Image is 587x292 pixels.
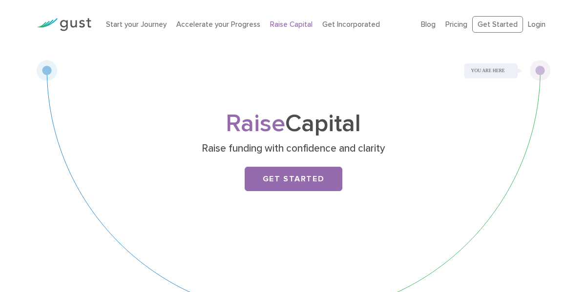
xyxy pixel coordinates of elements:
h1: Capital [101,113,486,135]
a: Accelerate your Progress [176,20,260,29]
a: Get Started [472,16,523,33]
a: Start your Journey [106,20,167,29]
a: Raise Capital [270,20,313,29]
span: Raise [226,109,285,138]
a: Blog [421,20,436,29]
a: Get Started [245,167,342,191]
a: Login [528,20,545,29]
a: Get Incorporated [322,20,380,29]
a: Pricing [445,20,467,29]
img: Gust Logo [37,18,91,31]
p: Raise funding with confidence and clarity [104,142,482,156]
